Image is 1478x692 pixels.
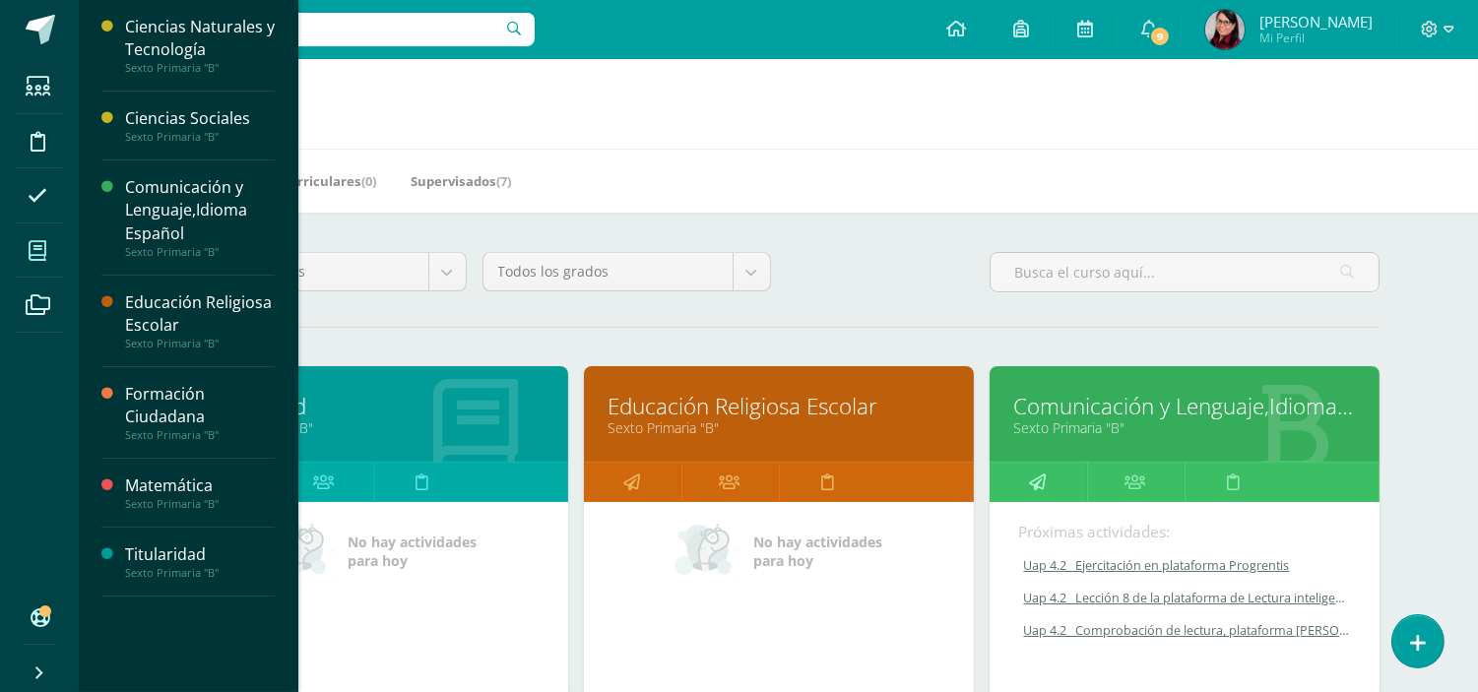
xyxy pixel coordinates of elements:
img: no_activities_small.png [269,522,334,581]
div: Matemática [125,474,275,497]
a: Comunicación y Lenguaje,Idioma EspañolSexto Primaria "B" [125,176,275,258]
a: Sexto Primaria "B" [203,418,544,437]
a: Titularidad [203,391,544,421]
span: 9 [1149,26,1171,47]
a: TitularidadSexto Primaria "B" [125,543,275,580]
input: Busca un usuario... [92,13,535,46]
a: Sexto Primaria "B" [609,418,949,437]
span: (7) [496,172,511,190]
div: Próximas actividades: [1019,522,1350,542]
div: Sexto Primaria "B" [125,130,275,144]
a: Formación CiudadanaSexto Primaria "B" [125,383,275,442]
a: Uap 4.2_ Ejercitación en plataforma Progrentis [1019,557,1352,574]
img: no_activities_small.png [675,522,739,581]
div: Ciencias Naturales y Tecnología [125,16,275,61]
div: Sexto Primaria "B" [125,245,275,259]
a: Uap 4.2_ Lección 8 de la plataforma de Lectura inteligente [1019,590,1352,606]
div: Formación Ciudadana [125,383,275,428]
a: Educación Religiosa Escolar [609,391,949,421]
span: Todos los grados [498,253,718,290]
span: [PERSON_NAME] [1259,12,1373,31]
a: Ciencias Naturales y TecnologíaSexto Primaria "B" [125,16,275,75]
a: Educación Religiosa EscolarSexto Primaria "B" [125,291,275,350]
div: Titularidad [125,543,275,566]
span: No hay actividades para hoy [348,533,477,570]
div: Sexto Primaria "B" [125,61,275,75]
div: Ciencias Sociales [125,107,275,130]
a: Todos los niveles [179,253,466,290]
div: Sexto Primaria "B" [125,497,275,511]
div: Sexto Primaria "B" [125,566,275,580]
a: Todos los grados [483,253,770,290]
div: Sexto Primaria "B" [125,428,275,442]
img: 0a2e9a33f3909cb77ea8b9c8beb902f9.png [1205,10,1245,49]
span: (0) [361,172,376,190]
a: Comunicación y Lenguaje,Idioma Español [1014,391,1355,421]
a: Mis Extracurriculares(0) [222,165,376,197]
span: No hay actividades para hoy [753,533,882,570]
a: Supervisados(7) [411,165,511,197]
a: Sexto Primaria "B" [1014,418,1355,437]
span: Todos los niveles [194,253,414,290]
a: MatemáticaSexto Primaria "B" [125,474,275,511]
div: Educación Religiosa Escolar [125,291,275,337]
span: Mi Perfil [1259,30,1373,46]
a: Uap 4.2_ Comprobación de lectura, plataforma [PERSON_NAME]. [1019,622,1352,639]
a: Ciencias SocialesSexto Primaria "B" [125,107,275,144]
input: Busca el curso aquí... [991,253,1379,291]
div: Sexto Primaria "B" [125,337,275,350]
div: Comunicación y Lenguaje,Idioma Español [125,176,275,244]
